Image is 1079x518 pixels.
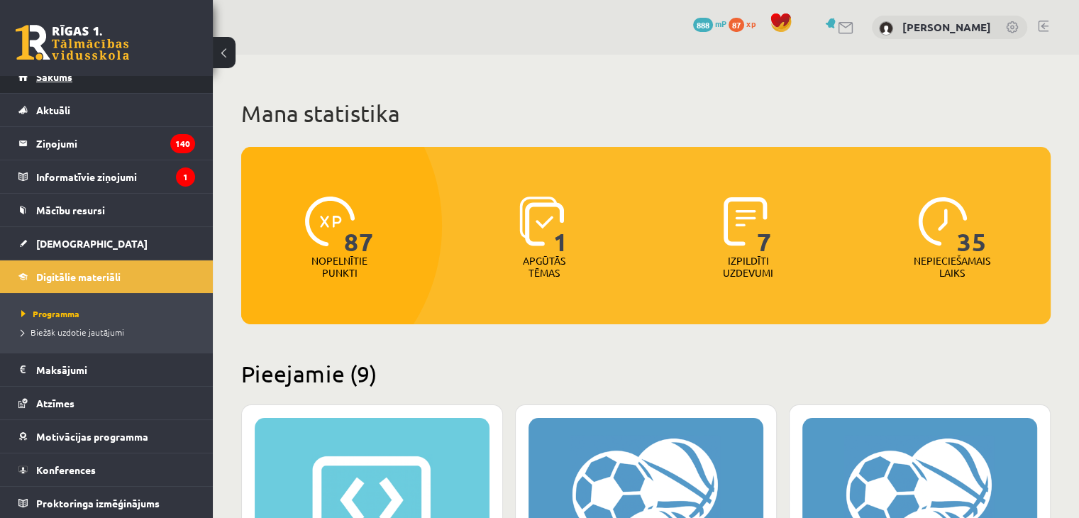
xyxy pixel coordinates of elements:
legend: Ziņojumi [36,127,195,160]
a: Mācību resursi [18,194,195,226]
a: Atzīmes [18,387,195,419]
span: 888 [693,18,713,32]
span: Sākums [36,70,72,83]
a: Biežāk uzdotie jautājumi [21,326,199,338]
h2: Pieejamie (9) [241,360,1051,387]
p: Nepieciešamais laiks [914,255,990,279]
span: Konferences [36,463,96,476]
span: 7 [757,197,772,255]
a: Programma [21,307,199,320]
span: [DEMOGRAPHIC_DATA] [36,237,148,250]
h1: Mana statistika [241,99,1051,128]
span: Digitālie materiāli [36,270,121,283]
i: 140 [170,134,195,153]
a: Rīgas 1. Tālmācības vidusskola [16,25,129,60]
p: Apgūtās tēmas [516,255,572,279]
span: mP [715,18,726,29]
a: 87 xp [729,18,763,29]
span: Proktoringa izmēģinājums [36,497,160,509]
a: 888 mP [693,18,726,29]
a: Konferences [18,453,195,486]
a: Digitālie materiāli [18,260,195,293]
a: Sākums [18,60,195,93]
img: icon-learned-topics-4a711ccc23c960034f471b6e78daf4a3bad4a20eaf4de84257b87e66633f6470.svg [519,197,564,246]
img: icon-clock-7be60019b62300814b6bd22b8e044499b485619524d84068768e800edab66f18.svg [918,197,968,246]
a: [DEMOGRAPHIC_DATA] [18,227,195,260]
span: Biežāk uzdotie jautājumi [21,326,124,338]
legend: Maksājumi [36,353,195,386]
img: Magone Muška [879,21,893,35]
span: Motivācijas programma [36,430,148,443]
p: Izpildīti uzdevumi [720,255,775,279]
img: icon-completed-tasks-ad58ae20a441b2904462921112bc710f1caf180af7a3daa7317a5a94f2d26646.svg [724,197,768,246]
a: Aktuāli [18,94,195,126]
span: Aktuāli [36,104,70,116]
a: Motivācijas programma [18,420,195,453]
span: 35 [957,197,987,255]
a: Ziņojumi140 [18,127,195,160]
p: Nopelnītie punkti [311,255,367,279]
span: Atzīmes [36,397,74,409]
span: 87 [344,197,374,255]
span: Mācību resursi [36,204,105,216]
i: 1 [176,167,195,187]
a: Maksājumi [18,353,195,386]
legend: Informatīvie ziņojumi [36,160,195,193]
span: xp [746,18,756,29]
span: Programma [21,308,79,319]
a: [PERSON_NAME] [902,20,991,34]
span: 87 [729,18,744,32]
span: 1 [553,197,568,255]
img: icon-xp-0682a9bc20223a9ccc6f5883a126b849a74cddfe5390d2b41b4391c66f2066e7.svg [305,197,355,246]
a: Informatīvie ziņojumi1 [18,160,195,193]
